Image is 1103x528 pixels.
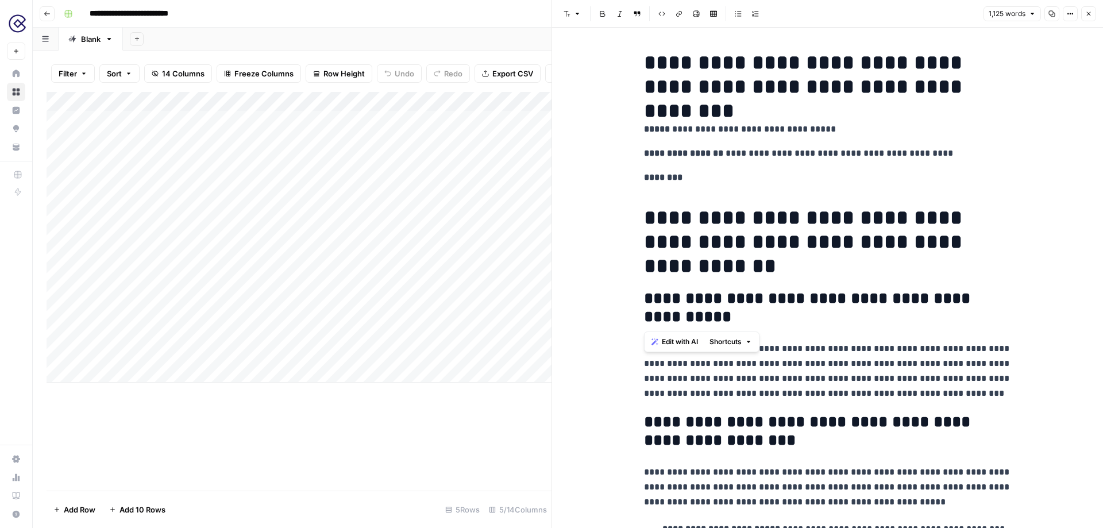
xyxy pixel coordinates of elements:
div: 5 Rows [441,500,484,519]
button: Redo [426,64,470,83]
button: Edit with AI [647,334,703,349]
a: Opportunities [7,120,25,138]
span: 14 Columns [162,68,205,79]
a: Browse [7,83,25,101]
span: Sort [107,68,122,79]
a: Learning Hub [7,487,25,505]
button: Export CSV [475,64,541,83]
span: Add 10 Rows [119,504,165,515]
span: Add Row [64,504,95,515]
button: Workspace: Contentsquare [7,9,25,38]
button: Shortcuts [705,334,757,349]
span: Shortcuts [709,337,742,347]
a: Insights [7,101,25,120]
span: Undo [395,68,414,79]
a: Settings [7,450,25,468]
button: Freeze Columns [217,64,301,83]
a: Your Data [7,138,25,156]
a: Home [7,64,25,83]
button: Row Height [306,64,372,83]
span: Redo [444,68,462,79]
span: Filter [59,68,77,79]
button: Filter [51,64,95,83]
img: Contentsquare Logo [7,13,28,34]
button: Undo [377,64,422,83]
a: Blank [59,28,123,51]
button: 1,125 words [984,6,1041,21]
button: Help + Support [7,505,25,523]
a: Usage [7,468,25,487]
button: Add Row [47,500,102,519]
div: Blank [81,33,101,45]
span: Row Height [323,68,365,79]
button: Add 10 Rows [102,500,172,519]
div: 5/14 Columns [484,500,551,519]
span: Export CSV [492,68,533,79]
span: Freeze Columns [234,68,294,79]
span: 1,125 words [989,9,1025,19]
button: 14 Columns [144,64,212,83]
span: Edit with AI [662,337,698,347]
button: Sort [99,64,140,83]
